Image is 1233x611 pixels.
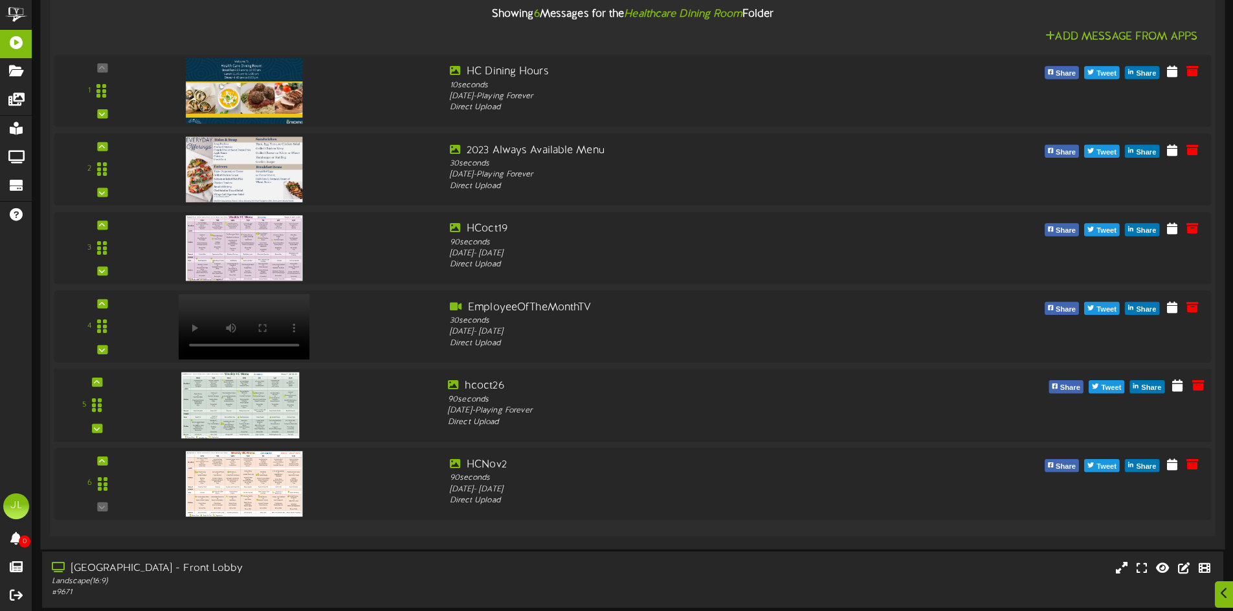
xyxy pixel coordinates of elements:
[1094,67,1119,81] span: Tweet
[186,215,302,281] img: 86dc7cb9-fe28-46aa-aa26-231df4e23807.jpg
[450,301,913,316] div: EmployeeOfTheMonthTV
[1133,145,1159,160] span: Share
[450,327,913,338] div: [DATE] - [DATE]
[1053,224,1078,239] span: Share
[450,316,913,327] div: 30 seconds
[1053,460,1078,474] span: Share
[186,58,302,123] img: ef5d459b-ab2a-469e-b821-547dcd0dbdabhcdiningroom.jpg
[1084,302,1120,315] button: Tweet
[624,8,742,20] i: Healthcare Dining Room
[1133,460,1159,474] span: Share
[450,248,913,259] div: [DATE] - [DATE]
[87,478,92,489] div: 6
[1130,380,1165,393] button: Share
[1084,224,1120,237] button: Tweet
[450,158,913,169] div: 30 seconds
[448,394,915,405] div: 90 seconds
[448,416,915,428] div: Direct Upload
[450,65,913,80] div: HC Dining Hours
[1125,302,1159,315] button: Share
[1094,145,1119,160] span: Tweet
[1045,459,1079,472] button: Share
[44,1,1221,28] div: Showing Messages for the Folder
[450,169,913,180] div: [DATE] - Playing Forever
[1045,66,1079,79] button: Share
[450,144,913,158] div: 2023 Always Available Menu
[1049,380,1083,393] button: Share
[186,137,302,202] img: 5744eacd-89b9-4eb1-ad74-95857d9d302ceverydayofferingstvjpg.jpg
[450,484,913,495] div: [DATE] - [DATE]
[450,80,913,91] div: 10 seconds
[1094,303,1119,317] span: Tweet
[1045,302,1079,315] button: Share
[52,576,524,587] div: Landscape ( 16:9 )
[3,493,29,519] div: JL
[1094,224,1119,239] span: Tweet
[1094,460,1119,474] span: Tweet
[1084,66,1120,79] button: Tweet
[534,8,540,20] span: 6
[1053,67,1078,81] span: Share
[450,181,913,192] div: Direct Upload
[448,379,915,394] div: hcoct26
[1139,381,1164,395] span: Share
[1133,303,1159,317] span: Share
[1089,380,1124,393] button: Tweet
[450,338,913,349] div: Direct Upload
[1045,224,1079,237] button: Share
[448,405,915,417] div: [DATE] - Playing Forever
[450,91,913,102] div: [DATE] - Playing Forever
[1125,459,1159,472] button: Share
[1125,66,1159,79] button: Share
[1045,145,1079,158] button: Share
[450,222,913,237] div: HCoct19
[1053,145,1078,160] span: Share
[1125,224,1159,237] button: Share
[52,587,524,598] div: # 9671
[181,372,299,438] img: b615646e-00dc-4069-93eb-20dc480ba5d2.jpg
[1133,224,1159,239] span: Share
[1041,29,1201,45] button: Add Message From Apps
[450,102,913,113] div: Direct Upload
[1058,381,1083,395] span: Share
[186,451,302,517] img: 16004df8-e314-456b-912f-785f3e50758a.jpg
[450,237,913,248] div: 90 seconds
[450,473,913,484] div: 90 seconds
[1125,145,1159,158] button: Share
[450,259,913,270] div: Direct Upload
[1098,381,1124,395] span: Tweet
[1053,303,1078,317] span: Share
[1084,145,1120,158] button: Tweet
[1133,67,1159,81] span: Share
[450,458,913,473] div: HCNov2
[450,495,913,506] div: Direct Upload
[1084,459,1120,472] button: Tweet
[19,535,30,548] span: 0
[52,561,524,576] div: [GEOGRAPHIC_DATA] - Front Lobby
